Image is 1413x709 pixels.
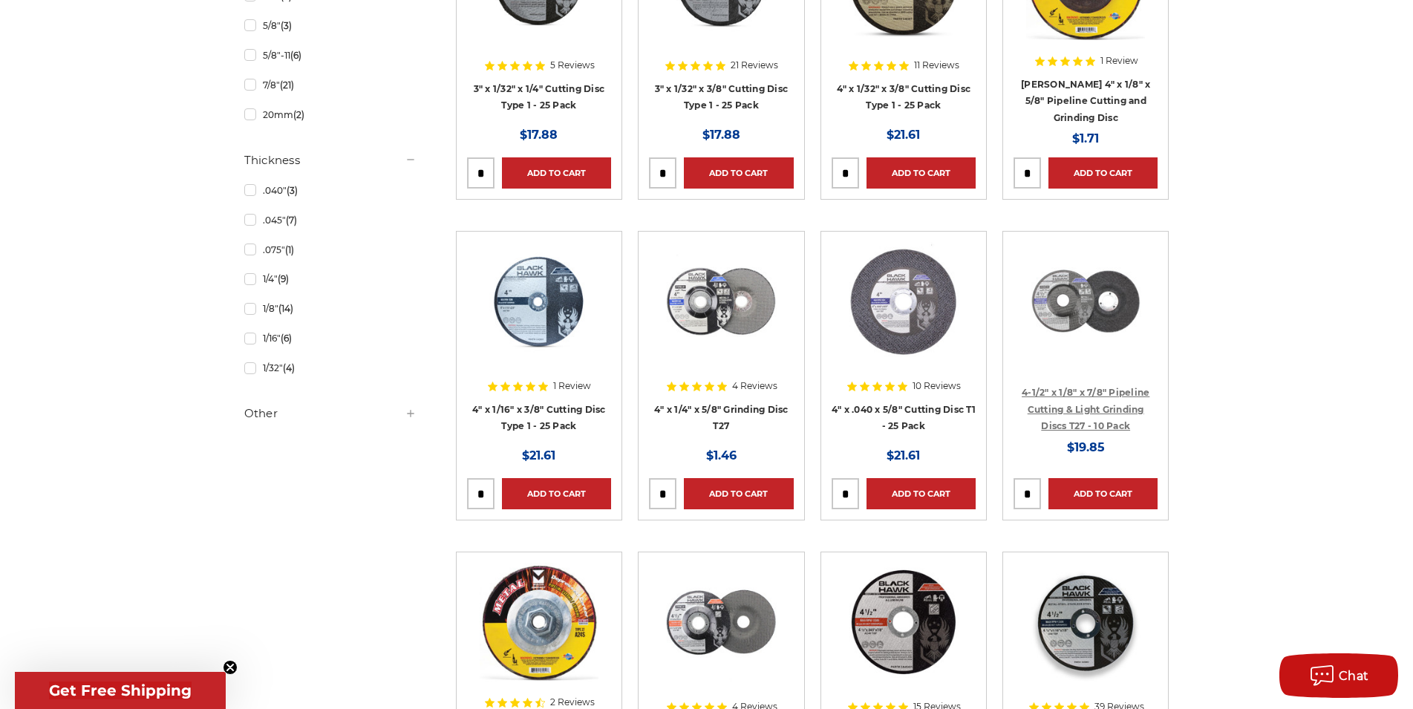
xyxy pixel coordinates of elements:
[293,109,304,120] span: (2)
[15,672,226,709] div: Get Free ShippingClose teaser
[244,42,417,68] a: 5/8"-11
[649,242,793,386] a: 4 inch BHA grinding wheels
[502,157,611,189] a: Add to Cart
[1014,563,1158,707] a: 4-1/2" x 1/16" x 7/8" Cutting Disc Type 1 - 25 Pack
[1048,478,1158,509] a: Add to Cart
[706,448,737,463] span: $1.46
[244,266,417,292] a: 1/4"
[281,20,292,31] span: (3)
[467,563,611,707] a: Mercer 4-1/2" x 1/8" x 5/8"-11 Hubbed Cutting and Light Grinding Wheel
[223,660,238,675] button: Close teaser
[244,295,417,321] a: 1/8"
[1067,440,1105,454] span: $19.85
[1026,563,1145,682] img: 4-1/2" x 1/16" x 7/8" Cutting Disc Type 1 - 25 Pack
[244,325,417,351] a: 1/16"
[684,478,793,509] a: Add to Cart
[832,404,976,432] a: 4" x .040 x 5/8" Cutting Disc T1 - 25 Pack
[887,448,920,463] span: $21.61
[1339,669,1369,683] span: Chat
[832,563,976,707] a: 4.5" cutting disc for aluminum
[244,207,417,233] a: .045"
[278,303,293,314] span: (14)
[474,83,605,111] a: 3" x 1/32" x 1/4" Cutting Disc Type 1 - 25 Pack
[655,83,789,111] a: 3" x 1/32" x 3/8" Cutting Disc Type 1 - 25 Pack
[520,128,558,142] span: $17.88
[1021,79,1150,123] a: [PERSON_NAME] 4" x 1/8" x 5/8" Pipeline Cutting and Grinding Disc
[1072,131,1099,146] span: $1.71
[480,242,598,361] img: 4" x 1/16" x 3/8" Cutting Disc
[472,404,606,432] a: 4" x 1/16" x 3/8" Cutting Disc Type 1 - 25 Pack
[49,682,192,699] span: Get Free Shipping
[244,13,417,39] a: 5/8"
[702,128,740,142] span: $17.88
[913,382,961,391] span: 10 Reviews
[290,50,301,61] span: (6)
[285,244,294,255] span: (1)
[684,157,793,189] a: Add to Cart
[278,273,289,284] span: (9)
[867,157,976,189] a: Add to Cart
[662,242,780,361] img: 4 inch BHA grinding wheels
[832,242,976,386] a: 4 inch cut off wheel for angle grinder
[522,448,555,463] span: $21.61
[844,242,963,361] img: 4 inch cut off wheel for angle grinder
[1014,242,1158,386] a: View of Black Hawk's 4 1/2 inch T27 pipeline disc, showing both front and back of the grinding wh...
[244,177,417,203] a: .040"
[281,333,292,344] span: (6)
[244,405,417,422] h5: Other
[244,355,417,381] a: 1/32"
[480,563,598,682] img: Mercer 4-1/2" x 1/8" x 5/8"-11 Hubbed Cutting and Light Grinding Wheel
[1048,157,1158,189] a: Add to Cart
[731,61,778,70] span: 21 Reviews
[1026,242,1145,361] img: View of Black Hawk's 4 1/2 inch T27 pipeline disc, showing both front and back of the grinding wh...
[287,185,298,196] span: (3)
[244,151,417,169] h5: Thickness
[467,242,611,386] a: 4" x 1/16" x 3/8" Cutting Disc
[286,215,297,226] span: (7)
[649,563,793,707] a: BHA 4.5 inch grinding disc for aluminum
[550,61,595,70] span: 5 Reviews
[732,382,777,391] span: 4 Reviews
[844,563,963,682] img: 4.5" cutting disc for aluminum
[280,79,294,91] span: (21)
[867,478,976,509] a: Add to Cart
[502,478,611,509] a: Add to Cart
[914,61,959,70] span: 11 Reviews
[553,382,591,391] span: 1 Review
[244,237,417,263] a: .075"
[662,563,780,682] img: BHA 4.5 inch grinding disc for aluminum
[1022,387,1149,431] a: 4-1/2" x 1/8" x 7/8" Pipeline Cutting & Light Grinding Discs T27 - 10 Pack
[244,72,417,98] a: 7/8"
[887,128,920,142] span: $21.61
[1279,653,1398,698] button: Chat
[283,362,295,373] span: (4)
[654,404,789,432] a: 4" x 1/4" x 5/8" Grinding Disc T27
[244,102,417,128] a: 20mm
[837,83,971,111] a: 4" x 1/32" x 3/8" Cutting Disc Type 1 - 25 Pack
